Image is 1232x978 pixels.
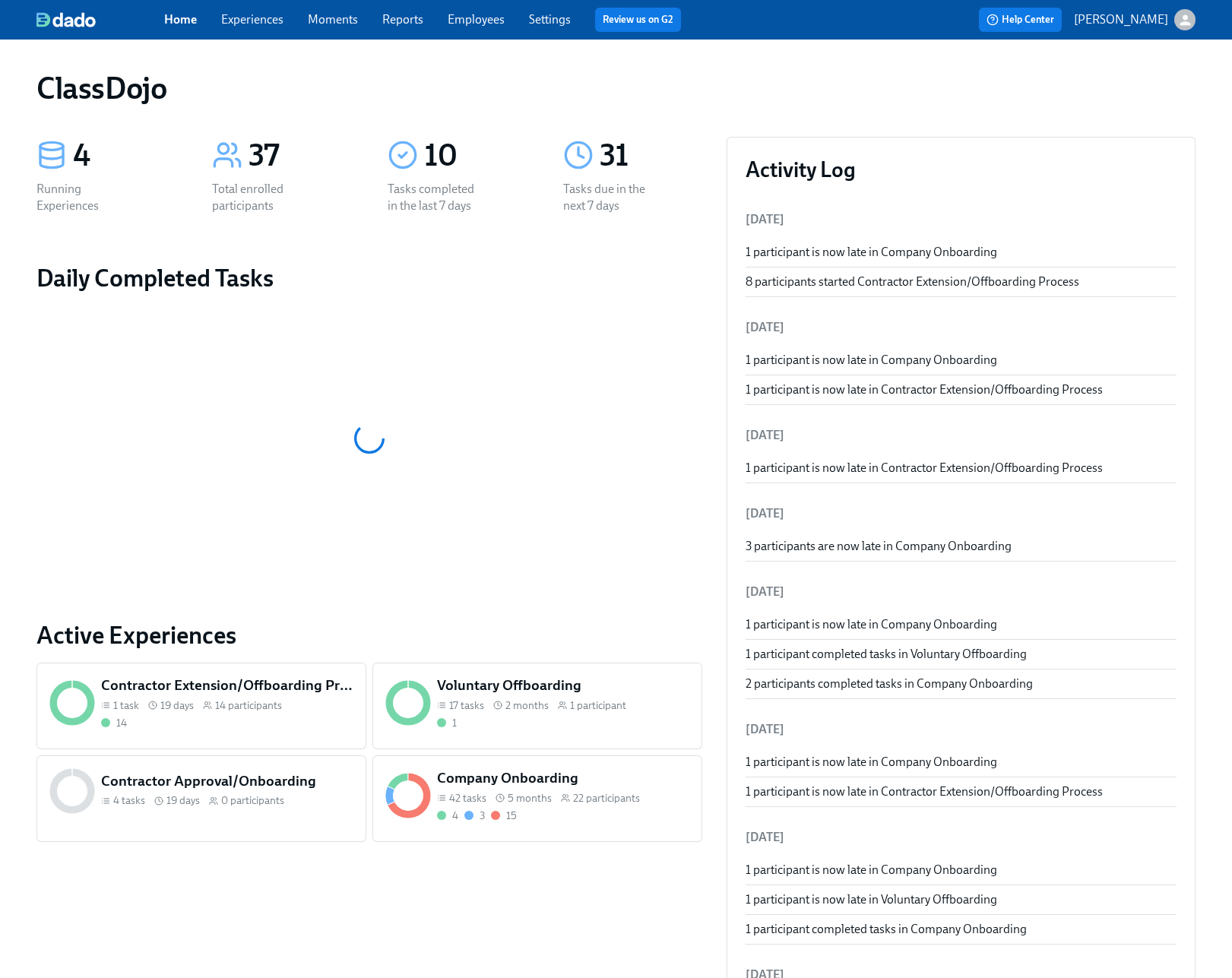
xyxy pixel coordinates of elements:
div: Completed all due tasks [101,716,127,730]
div: 1 participant is now late in Company Onboarding [746,754,1177,771]
span: 14 participants [215,698,282,713]
li: [DATE] [746,417,1177,454]
h5: Contractor Approval/Onboarding [101,771,353,791]
a: Settings [529,12,571,27]
div: With overdue tasks [491,809,517,823]
h5: Contractor Extension/Offboarding Process [101,676,353,695]
div: 15 [506,809,517,823]
h5: Voluntary Offboarding [437,676,689,695]
a: dado [36,12,164,27]
span: 17 tasks [449,698,484,713]
div: 1 participant is now late in Contractor Extension/Offboarding Process [746,460,1177,476]
a: Active Experiences [36,620,702,650]
li: [DATE] [746,819,1177,856]
a: Employees [448,12,505,27]
a: Moments [308,12,358,27]
h2: Daily Completed Tasks [36,263,702,293]
div: 1 participant is now late in Company Onboarding [746,352,1177,369]
button: Review us on G2 [595,8,681,32]
div: 1 participant is now late in Contractor Extension/Offboarding Process [746,381,1177,398]
a: Contractor Extension/Offboarding Process1 task 19 days14 participants14 [36,663,366,749]
div: 1 participant is now late in Contractor Extension/Offboarding Process [746,783,1177,800]
span: Help Center [987,12,1054,27]
a: Experiences [221,12,283,27]
span: 5 months [508,791,552,806]
a: Home [164,12,197,27]
div: 1 [452,716,457,730]
button: Help Center [979,8,1062,32]
button: [PERSON_NAME] [1074,9,1196,30]
span: 42 tasks [449,791,486,806]
div: 3 [480,809,485,823]
span: [DATE] [746,212,784,226]
div: 1 participant completed tasks in Company Onboarding [746,921,1177,938]
div: 1 participant is now late in Company Onboarding [746,244,1177,261]
li: [DATE] [746,495,1177,532]
div: 4 [452,809,458,823]
h5: Company Onboarding [437,768,689,788]
a: Company Onboarding42 tasks 5 months22 participants4315 [372,755,702,842]
div: 8 participants started Contractor Extension/Offboarding Process [746,274,1177,290]
div: Completed all due tasks [437,716,457,730]
span: 0 participants [221,793,284,808]
a: Review us on G2 [603,12,673,27]
span: 1 task [113,698,139,713]
span: 2 months [505,698,549,713]
div: 10 [424,137,527,175]
div: Tasks due in the next 7 days [563,181,660,214]
div: 37 [249,137,351,175]
div: 2 participants completed tasks in Company Onboarding [746,676,1177,692]
a: Reports [382,12,423,27]
span: 1 participant [570,698,626,713]
div: 31 [600,137,702,175]
div: Total enrolled participants [212,181,309,214]
p: [PERSON_NAME] [1074,11,1168,28]
img: dado [36,12,96,27]
a: Contractor Approval/Onboarding4 tasks 19 days0 participants [36,755,366,842]
div: 3 participants are now late in Company Onboarding [746,538,1177,555]
div: 14 [116,716,127,730]
div: On time with open tasks [464,809,485,823]
div: Completed all due tasks [437,809,458,823]
span: 19 days [160,698,194,713]
h3: Activity Log [746,156,1177,183]
li: [DATE] [746,711,1177,748]
h1: ClassDojo [36,70,166,106]
li: [DATE] [746,309,1177,346]
div: Tasks completed in the last 7 days [388,181,485,214]
span: 4 tasks [113,793,145,808]
span: 19 days [166,793,200,808]
div: Running Experiences [36,181,134,214]
a: Voluntary Offboarding17 tasks 2 months1 participant1 [372,663,702,749]
div: 1 participant is now late in Voluntary Offboarding [746,891,1177,908]
div: 1 participant is now late in Company Onboarding [746,616,1177,633]
div: 1 participant completed tasks in Voluntary Offboarding [746,646,1177,663]
div: 1 participant is now late in Company Onboarding [746,862,1177,878]
li: [DATE] [746,574,1177,610]
div: 4 [73,137,176,175]
span: 22 participants [573,791,640,806]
